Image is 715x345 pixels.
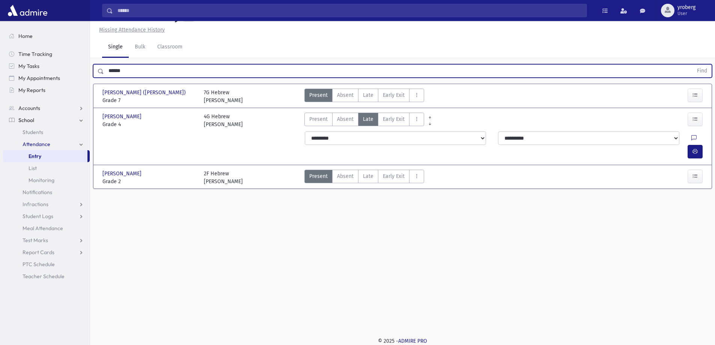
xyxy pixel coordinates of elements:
span: Student Logs [23,213,53,220]
a: Student Logs [3,210,90,222]
span: School [18,117,34,124]
span: Students [23,129,43,136]
span: Absent [337,91,354,99]
span: Present [309,91,328,99]
div: 7G Hebrew [PERSON_NAME] [204,89,243,104]
a: Entry [3,150,87,162]
a: PTC Schedule [3,258,90,270]
a: Single [102,37,129,58]
div: AttTypes [304,113,424,128]
a: Students [3,126,90,138]
div: AttTypes [304,89,424,104]
a: Classroom [151,37,188,58]
span: Early Exit [383,91,405,99]
img: AdmirePro [6,3,49,18]
span: Present [309,115,328,123]
div: 4G Hebrew [PERSON_NAME] [204,113,243,128]
span: Accounts [18,105,40,111]
span: Grade 2 [102,178,196,185]
a: Bulk [129,37,151,58]
span: Infractions [23,201,48,208]
span: My Reports [18,87,45,93]
span: Present [309,172,328,180]
span: Report Cards [23,249,54,256]
span: Meal Attendance [23,225,63,232]
span: PTC Schedule [23,261,55,268]
a: Infractions [3,198,90,210]
a: Monitoring [3,174,90,186]
a: Teacher Schedule [3,270,90,282]
span: Late [363,91,373,99]
a: Report Cards [3,246,90,258]
div: AttTypes [304,170,424,185]
span: List [29,165,37,172]
span: Grade 4 [102,121,196,128]
span: Early Exit [383,115,405,123]
span: yroberg [677,5,695,11]
span: Entry [29,153,41,160]
a: My Appointments [3,72,90,84]
a: My Reports [3,84,90,96]
a: School [3,114,90,126]
span: [PERSON_NAME] ([PERSON_NAME]) [102,89,187,96]
span: My Tasks [18,63,39,69]
a: Time Tracking [3,48,90,60]
a: Missing Attendance History [96,27,165,33]
a: Test Marks [3,234,90,246]
a: Notifications [3,186,90,198]
a: List [3,162,90,174]
span: Teacher Schedule [23,273,65,280]
a: Home [3,30,90,42]
div: 2F Hebrew [PERSON_NAME] [204,170,243,185]
span: [PERSON_NAME] [102,170,143,178]
span: Time Tracking [18,51,52,57]
span: Late [363,172,373,180]
span: Late [363,115,373,123]
a: Meal Attendance [3,222,90,234]
span: Grade 7 [102,96,196,104]
a: My Tasks [3,60,90,72]
span: [PERSON_NAME] [102,113,143,121]
a: Accounts [3,102,90,114]
span: Notifications [23,189,52,196]
u: Missing Attendance History [99,27,165,33]
span: Monitoring [29,177,54,184]
span: Test Marks [23,237,48,244]
a: Attendance [3,138,90,150]
span: My Appointments [18,75,60,81]
div: © 2025 - [102,337,703,345]
input: Search [113,4,587,17]
span: Home [18,33,33,39]
span: User [677,11,695,17]
span: Early Exit [383,172,405,180]
span: Attendance [23,141,50,148]
span: Absent [337,115,354,123]
button: Find [692,65,712,77]
span: Absent [337,172,354,180]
